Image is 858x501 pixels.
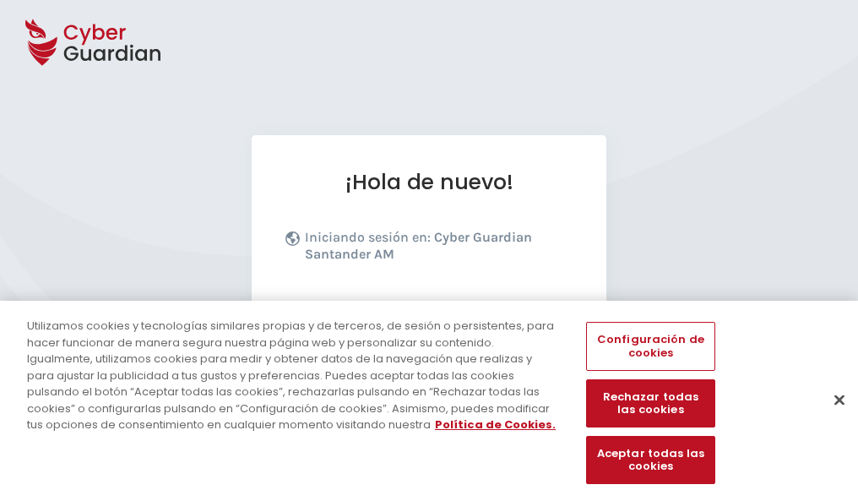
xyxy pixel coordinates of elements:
[285,169,573,195] h1: ¡Hola de nuevo!
[435,417,556,433] a: Más información sobre su privacidad, se abre en una nueva pestaña
[586,322,714,370] button: Configuración de cookies, Abre el cuadro de diálogo del centro de preferencias.
[27,318,561,433] div: Utilizamos cookies y tecnologías similares propias y de terceros, de sesión o persistentes, para ...
[586,379,714,427] button: Rechazar todas las cookies
[305,229,568,271] p: Iniciando sesión en:
[586,436,714,484] button: Aceptar todas las cookies
[821,381,858,418] button: Cerrar
[305,229,532,262] b: Cyber Guardian Santander AM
